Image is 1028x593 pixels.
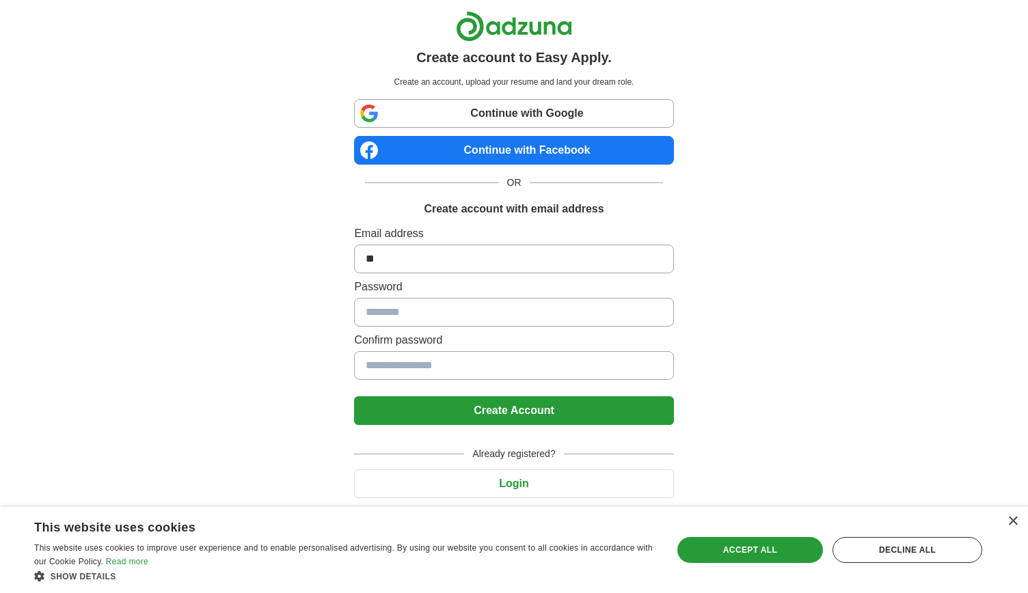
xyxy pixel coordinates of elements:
[1007,516,1018,527] div: Close
[34,515,619,536] div: This website uses cookies
[833,537,982,563] div: Decline all
[354,478,673,489] a: Login
[464,447,563,461] span: Already registered?
[354,469,673,498] button: Login
[34,569,653,583] div: Show details
[456,11,572,42] img: Adzuna logo
[499,176,530,190] span: OR
[354,279,673,295] label: Password
[51,572,116,581] span: Show details
[354,99,673,128] a: Continue with Google
[354,396,673,425] button: Create Account
[424,201,604,217] h1: Create account with email address
[354,136,673,165] a: Continue with Facebook
[34,543,653,566] span: This website uses cookies to improve user experience and to enable personalised advertising. By u...
[106,557,148,566] a: Read more, opens a new window
[416,47,612,68] h1: Create account to Easy Apply.
[354,332,673,348] label: Confirm password
[354,225,673,242] label: Email address
[677,537,823,563] div: Accept all
[357,76,671,88] p: Create an account, upload your resume and land your dream role.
